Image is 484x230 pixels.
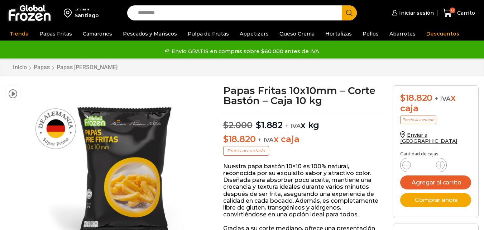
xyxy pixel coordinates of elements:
span: Iniciar sesión [397,9,434,17]
bdi: 2.000 [223,120,253,130]
span: Carrito [455,9,475,17]
a: Appetizers [236,27,272,41]
nav: Breadcrumb [13,64,118,71]
input: Product quantity [417,160,430,170]
a: Abarrotes [386,27,419,41]
span: + IVA [285,122,301,130]
p: Precio al contado [400,116,436,124]
p: Precio al contado [223,146,269,155]
button: Agregar al carrito [400,175,471,189]
h1: Papas Fritas 10x10mm – Corte Bastón – Caja 10 kg [223,85,382,105]
span: + IVA [258,136,274,144]
bdi: 18.820 [223,134,255,144]
div: Enviar a [75,7,99,12]
a: Papas [33,64,50,71]
span: 0 [450,8,455,13]
span: + IVA [435,95,451,102]
p: Cantidad de cajas [400,151,471,156]
a: Camarones [79,27,116,41]
div: x caja [400,93,471,114]
button: Comprar ahora [400,193,471,207]
p: Nuestra papa bastón 10×10 es 100% natural, reconocida por su exquisito sabor y atractivo color. D... [223,163,382,218]
p: x kg [223,113,382,131]
p: x caja [223,134,382,145]
a: Papas Fritas [36,27,76,41]
a: Inicio [13,64,27,71]
img: address-field-icon.svg [64,7,75,19]
span: $ [400,93,406,103]
span: $ [223,134,229,144]
span: $ [223,120,229,130]
a: Pulpa de Frutas [184,27,233,41]
bdi: 18.820 [400,93,432,103]
a: Pollos [359,27,382,41]
button: Search button [342,5,357,20]
a: Pescados y Mariscos [119,27,181,41]
a: Queso Crema [276,27,318,41]
a: Descuentos [423,27,463,41]
a: Tienda [6,27,32,41]
span: $ [256,120,261,130]
a: Iniciar sesión [390,6,434,20]
a: Papas [PERSON_NAME] [56,64,118,71]
div: Santiago [75,12,99,19]
bdi: 1.882 [256,120,283,130]
a: Hortalizas [322,27,355,41]
a: Enviar a [GEOGRAPHIC_DATA] [400,132,457,144]
a: 0 Carrito [441,5,477,22]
